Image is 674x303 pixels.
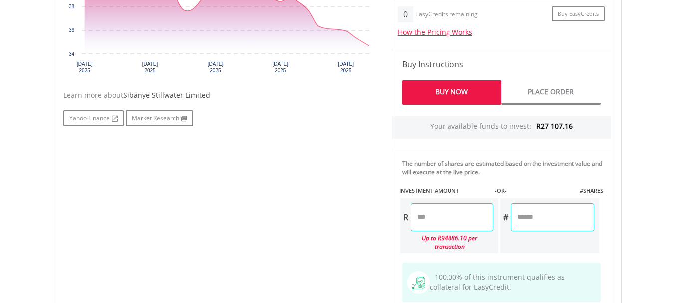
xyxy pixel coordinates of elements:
a: How the Pricing Works [398,27,472,37]
a: Market Research [126,110,193,126]
h4: Buy Instructions [402,58,601,70]
a: Place Order [501,80,601,105]
a: Yahoo Finance [63,110,124,126]
text: [DATE] 2025 [142,61,158,73]
div: 0 [398,6,413,22]
label: #SHARES [580,187,603,195]
a: Buy Now [402,80,501,105]
text: 36 [68,27,74,33]
label: -OR- [495,187,507,195]
span: R27 107.16 [536,121,573,131]
div: # [500,203,511,231]
div: Up to R94886.10 per transaction [400,231,494,253]
text: [DATE] 2025 [338,61,354,73]
span: 100.00% of this instrument qualifies as collateral for EasyCredit. [430,272,565,292]
div: R [400,203,411,231]
text: 34 [68,51,74,57]
text: [DATE] 2025 [272,61,288,73]
text: [DATE] 2025 [207,61,223,73]
a: Buy EasyCredits [552,6,605,22]
text: [DATE] 2025 [76,61,92,73]
img: collateral-qualifying-green.svg [412,277,425,290]
div: Learn more about [63,90,377,100]
div: Your available funds to invest: [392,116,611,139]
div: EasyCredits remaining [415,11,478,19]
span: Sibanye Stillwater Limited [123,90,210,100]
label: INVESTMENT AMOUNT [399,187,459,195]
div: The number of shares are estimated based on the investment value and will execute at the live price. [402,159,607,176]
text: 38 [68,4,74,9]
